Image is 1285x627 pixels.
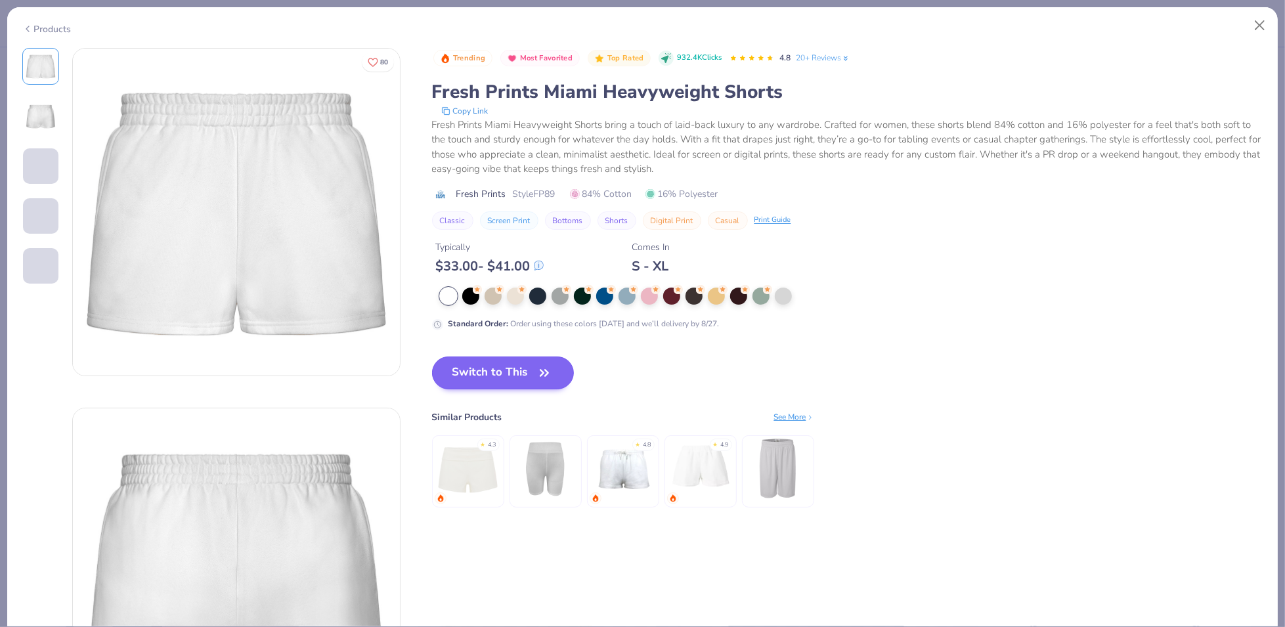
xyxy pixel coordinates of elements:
img: Most Favorited sort [507,53,517,64]
div: Similar Products [432,410,502,424]
div: Comes In [632,240,670,254]
span: Style FP89 [513,187,555,201]
img: Front [25,51,56,82]
span: 80 [380,59,388,66]
button: copy to clipboard [437,104,492,118]
div: 4.3 [489,441,496,450]
img: Badger B-Core 9" Shorts [747,437,809,500]
img: Fresh Prints Lindsey Fold-over Lounge Shorts [437,437,499,500]
div: Typically [436,240,544,254]
span: Fresh Prints [456,187,506,201]
span: Trending [453,54,485,62]
div: ★ [481,441,486,446]
div: Order using these colors [DATE] and we’ll delivery by 8/27. [448,318,720,330]
span: 4.8 [779,53,791,63]
span: 932.4K Clicks [677,53,722,64]
button: Bottoms [545,211,591,230]
div: Print Guide [754,215,791,226]
div: 4.8 [643,441,651,450]
img: Trending sort [440,53,450,64]
button: Switch to This [432,357,575,389]
img: Back [25,100,56,132]
img: brand logo [432,189,450,200]
img: trending.gif [592,494,599,502]
img: Top Rated sort [594,53,605,64]
span: 16% Polyester [645,187,718,201]
span: Top Rated [607,54,644,62]
img: User generated content [23,234,25,269]
div: Products [22,22,72,36]
img: User generated content [23,184,25,219]
img: User generated content [23,284,25,319]
img: Front [73,49,400,376]
a: 20+ Reviews [796,52,850,64]
img: Fresh Prints Terry Shorts [669,437,731,500]
div: 4.9 [721,441,729,450]
span: Most Favorited [520,54,573,62]
button: Badge Button [500,50,580,67]
img: Fresh Prints Madison Shorts [592,437,654,500]
button: Casual [708,211,748,230]
button: Classic [432,211,473,230]
div: Fresh Prints Miami Heavyweight Shorts bring a touch of laid-back luxury to any wardrobe. Crafted ... [432,118,1263,177]
button: Digital Print [643,211,701,230]
button: Screen Print [480,211,538,230]
div: ★ [636,441,641,446]
strong: Standard Order : [448,318,509,329]
button: Like [362,53,394,72]
img: trending.gif [669,494,677,502]
img: Fresh Prints Beverly Ribbed Biker shorts [514,437,577,500]
div: ★ [713,441,718,446]
div: 4.8 Stars [730,48,774,69]
img: trending.gif [437,494,445,502]
div: See More [774,411,814,423]
div: Fresh Prints Miami Heavyweight Shorts [432,79,1263,104]
button: Badge Button [433,50,492,67]
div: S - XL [632,258,670,274]
button: Close [1248,13,1273,38]
div: $ 33.00 - $ 41.00 [436,258,544,274]
button: Badge Button [588,50,651,67]
button: Shorts [598,211,636,230]
span: 84% Cotton [570,187,632,201]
